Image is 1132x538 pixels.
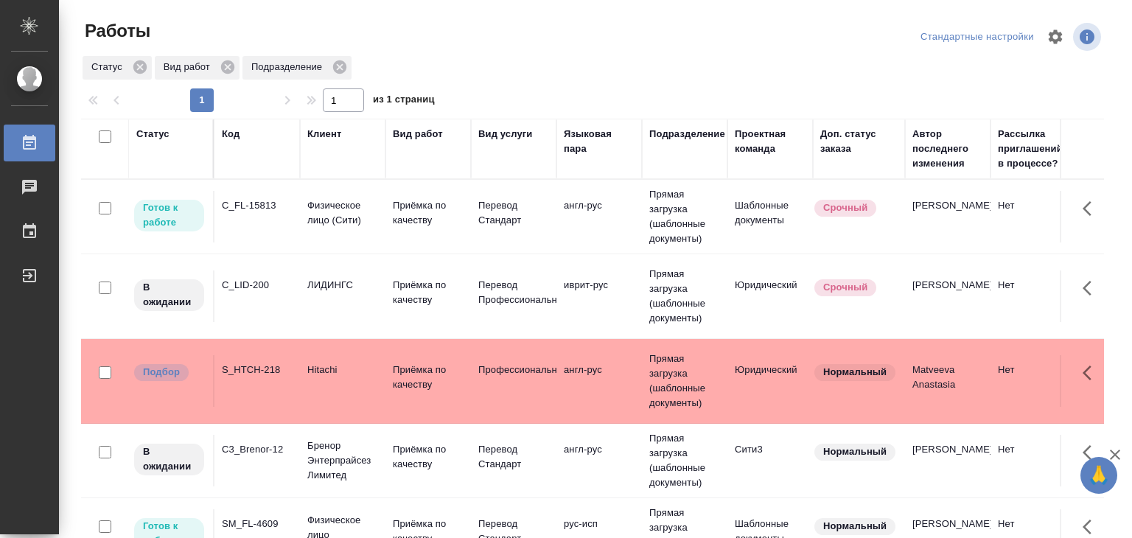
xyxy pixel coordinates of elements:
div: C3_Brenor-12 [222,442,293,457]
td: Нет [990,270,1076,322]
p: В ожидании [143,280,195,310]
p: Приёмка по качеству [393,278,464,307]
p: Срочный [823,280,867,295]
td: англ-рус [556,191,642,242]
td: Юридический [727,355,813,407]
div: Вид услуги [478,127,533,142]
p: Hitachi [307,363,378,377]
p: Приёмка по качеству [393,363,464,392]
div: C_FL-15813 [222,198,293,213]
div: S_HTCH-218 [222,363,293,377]
td: англ-рус [556,355,642,407]
div: Код [222,127,240,142]
button: Здесь прячутся важные кнопки [1074,191,1109,226]
button: Здесь прячутся важные кнопки [1074,435,1109,470]
p: Вид работ [164,60,215,74]
div: Автор последнего изменения [912,127,983,171]
div: split button [917,26,1038,49]
td: Прямая загрузка (шаблонные документы) [642,180,727,254]
p: Готов к работе [143,200,195,230]
div: Исполнитель может приступить к работе [133,198,206,233]
div: Клиент [307,127,341,142]
span: Настроить таблицу [1038,19,1073,55]
p: Приёмка по качеству [393,198,464,228]
td: [PERSON_NAME] [905,191,990,242]
td: Сити3 [727,435,813,486]
button: Здесь прячутся важные кнопки [1074,355,1109,391]
div: Вид работ [393,127,443,142]
div: Статус [136,127,170,142]
div: Языковая пара [564,127,635,156]
p: Подбор [143,365,180,380]
div: Исполнитель назначен, приступать к работе пока рано [133,278,206,312]
td: Юридический [727,270,813,322]
p: Перевод Стандарт [478,442,549,472]
p: Срочный [823,200,867,215]
td: Нет [990,435,1076,486]
p: Приёмка по качеству [393,442,464,472]
div: Подразделение [242,56,352,80]
div: Статус [83,56,152,80]
span: Посмотреть информацию [1073,23,1104,51]
td: Прямая загрузка (шаблонные документы) [642,424,727,497]
p: Нормальный [823,444,887,459]
div: Можно подбирать исполнителей [133,363,206,382]
td: Прямая загрузка (шаблонные документы) [642,344,727,418]
p: Перевод Стандарт [478,198,549,228]
div: SM_FL-4609 [222,517,293,531]
p: Подразделение [251,60,327,74]
p: В ожидании [143,444,195,474]
td: [PERSON_NAME] [905,270,990,322]
button: Здесь прячутся важные кнопки [1074,270,1109,306]
td: Matveeva Anastasia [905,355,990,407]
p: Статус [91,60,127,74]
span: Работы [81,19,150,43]
p: Перевод Профессиональный [478,278,549,307]
div: C_LID-200 [222,278,293,293]
span: 🙏 [1086,460,1111,491]
p: Профессиональный [478,363,549,377]
p: Нормальный [823,365,887,380]
div: Вид работ [155,56,240,80]
div: Рассылка приглашений в процессе? [998,127,1069,171]
p: Нормальный [823,519,887,534]
td: Прямая загрузка (шаблонные документы) [642,259,727,333]
td: Шаблонные документы [727,191,813,242]
td: Нет [990,355,1076,407]
p: Бренор Энтерпрайсез Лимитед [307,439,378,483]
p: Физическое лицо (Сити) [307,198,378,228]
p: ЛИДИНГС [307,278,378,293]
div: Доп. статус заказа [820,127,898,156]
td: Нет [990,191,1076,242]
td: иврит-рус [556,270,642,322]
div: Исполнитель назначен, приступать к работе пока рано [133,442,206,477]
td: англ-рус [556,435,642,486]
div: Подразделение [649,127,725,142]
span: из 1 страниц [373,91,435,112]
button: 🙏 [1080,457,1117,494]
div: Проектная команда [735,127,806,156]
td: [PERSON_NAME] [905,435,990,486]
